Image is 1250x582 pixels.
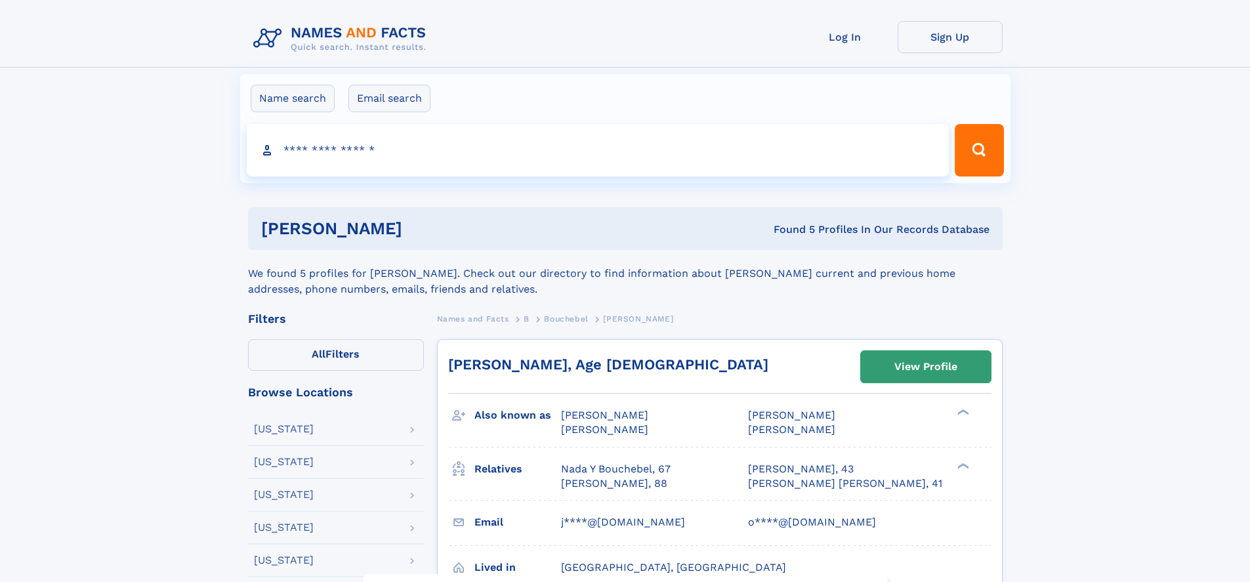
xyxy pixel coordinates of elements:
span: [PERSON_NAME] [561,409,648,421]
div: [US_STATE] [254,522,314,533]
h3: Lived in [474,556,561,579]
div: We found 5 profiles for [PERSON_NAME]. Check out our directory to find information about [PERSON_... [248,250,1003,297]
h3: Relatives [474,458,561,480]
span: [GEOGRAPHIC_DATA], [GEOGRAPHIC_DATA] [561,561,786,573]
a: Sign Up [898,21,1003,53]
div: Filters [248,313,424,325]
h3: Also known as [474,404,561,426]
a: Nada Y Bouchebel, 67 [561,462,671,476]
img: Logo Names and Facts [248,21,437,56]
div: View Profile [894,352,957,382]
a: B [524,310,530,327]
a: [PERSON_NAME], 43 [748,462,854,476]
h3: Email [474,511,561,533]
h1: [PERSON_NAME] [261,220,588,237]
div: ❯ [954,461,970,470]
label: Email search [348,85,430,112]
span: B [524,314,530,323]
span: All [312,348,325,360]
a: View Profile [861,351,991,383]
label: Name search [251,85,335,112]
span: [PERSON_NAME] [748,409,835,421]
a: [PERSON_NAME], Age [DEMOGRAPHIC_DATA] [448,356,768,373]
span: [PERSON_NAME] [603,314,673,323]
div: ❯ [954,408,970,417]
div: Found 5 Profiles In Our Records Database [588,222,990,237]
a: Names and Facts [437,310,509,327]
a: [PERSON_NAME], 88 [561,476,667,491]
span: [PERSON_NAME] [561,423,648,436]
label: Filters [248,339,424,371]
div: [US_STATE] [254,489,314,500]
a: Bouchebel [544,310,588,327]
input: search input [247,124,949,177]
div: Browse Locations [248,386,424,398]
span: Bouchebel [544,314,588,323]
a: [PERSON_NAME] [PERSON_NAME], 41 [748,476,942,491]
button: Search Button [955,124,1003,177]
div: [US_STATE] [254,555,314,566]
a: Log In [793,21,898,53]
div: [US_STATE] [254,424,314,434]
span: [PERSON_NAME] [748,423,835,436]
div: [US_STATE] [254,457,314,467]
